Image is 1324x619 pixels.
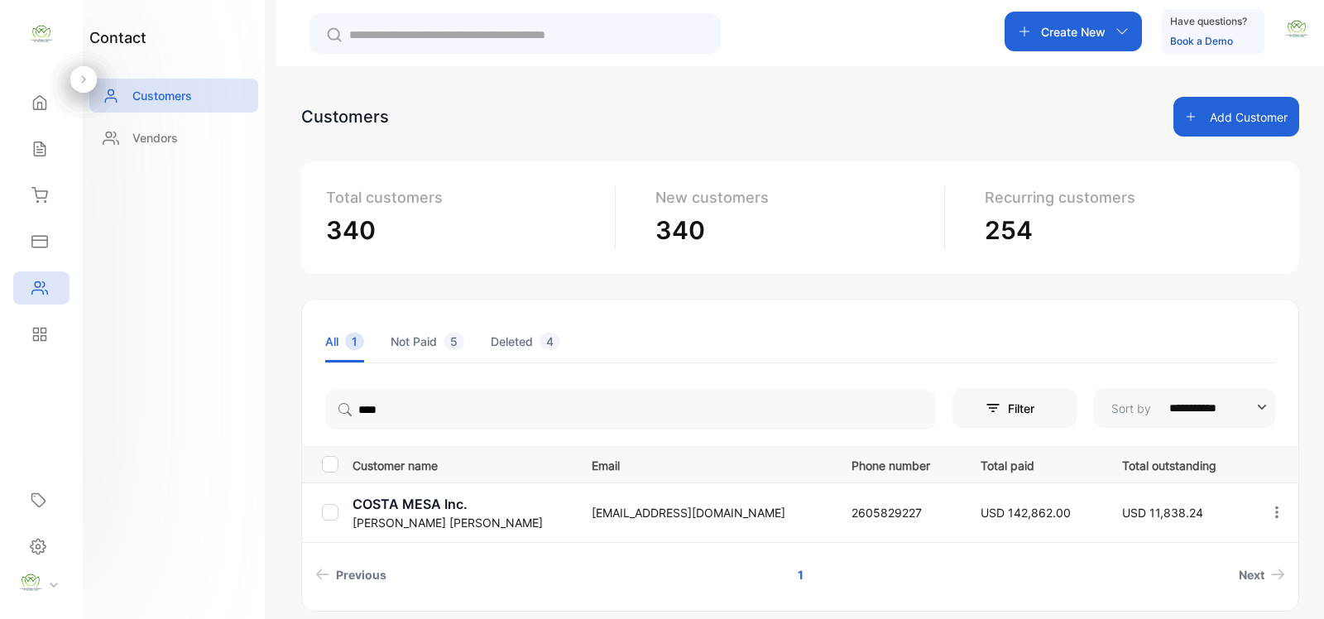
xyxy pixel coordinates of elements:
p: [PERSON_NAME] [PERSON_NAME] [353,514,571,531]
span: Previous [336,566,386,583]
ul: Pagination [302,559,1298,590]
button: Sort by [1093,388,1275,428]
a: Vendors [89,121,258,155]
p: 340 [326,212,602,249]
a: Customers [89,79,258,113]
p: Total customers [326,186,602,209]
p: Total outstanding [1122,453,1235,474]
p: Recurring customers [985,186,1261,209]
img: profile [18,570,43,595]
p: Email [592,453,818,474]
button: Create New [1005,12,1142,51]
span: 5 [444,333,464,350]
span: 4 [540,333,560,350]
li: All [325,320,364,362]
span: 1 [345,333,364,350]
li: Not Paid [391,320,464,362]
p: 254 [985,212,1261,249]
p: 340 [655,212,931,249]
p: Customer name [353,453,571,474]
div: Customers [301,104,389,129]
a: Book a Demo [1170,35,1233,47]
img: avatar [1284,17,1309,41]
li: Deleted [491,320,560,362]
a: Previous page [309,559,393,590]
img: logo [29,22,54,46]
span: USD 142,862.00 [981,506,1071,520]
span: USD 11,838.24 [1122,506,1203,520]
h1: contact [89,26,146,49]
span: Next [1239,566,1264,583]
p: Customers [132,87,192,104]
a: Next page [1232,559,1292,590]
p: Have questions? [1170,13,1247,30]
p: [EMAIL_ADDRESS][DOMAIN_NAME] [592,504,818,521]
iframe: LiveChat chat widget [1254,549,1324,619]
p: Total paid [981,453,1088,474]
p: New customers [655,186,931,209]
p: 2605829227 [851,504,946,521]
p: Sort by [1111,400,1151,417]
p: Vendors [132,129,178,146]
p: Create New [1041,23,1106,41]
p: COSTA MESA Inc. [353,494,571,514]
button: avatar [1284,12,1309,51]
button: Add Customer [1173,97,1299,137]
a: Page 1 is your current page [778,559,823,590]
p: Phone number [851,453,946,474]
